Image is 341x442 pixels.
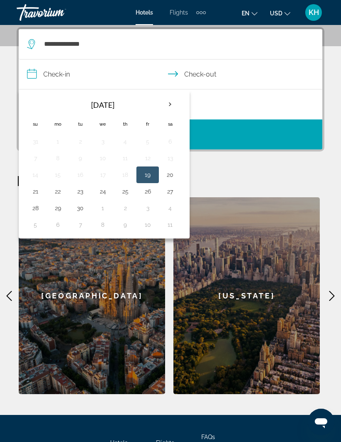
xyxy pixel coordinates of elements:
[96,136,109,147] button: Day 3
[119,136,132,147] button: Day 4
[270,7,290,19] button: Change currency
[163,186,177,197] button: Day 27
[29,186,42,197] button: Day 21
[96,219,109,231] button: Day 8
[17,2,100,23] a: Travorium
[29,136,42,147] button: Day 31
[119,202,132,214] button: Day 2
[242,10,250,17] span: en
[29,169,42,181] button: Day 14
[119,169,132,181] button: Day 18
[51,152,64,164] button: Day 8
[96,202,109,214] button: Day 1
[74,202,87,214] button: Day 30
[74,136,87,147] button: Day 2
[141,202,154,214] button: Day 3
[47,95,159,115] th: [DATE]
[270,10,282,17] span: USD
[17,172,324,189] h2: Featured Destinations
[163,136,177,147] button: Day 6
[163,152,177,164] button: Day 13
[163,219,177,231] button: Day 11
[141,186,154,197] button: Day 26
[119,219,132,231] button: Day 9
[74,152,87,164] button: Day 9
[141,152,154,164] button: Day 12
[29,219,42,231] button: Day 5
[29,152,42,164] button: Day 7
[19,29,322,149] div: Search widget
[141,219,154,231] button: Day 10
[141,169,154,181] button: Day 19
[96,186,109,197] button: Day 24
[170,9,188,16] a: Flights
[74,169,87,181] button: Day 16
[96,152,109,164] button: Day 10
[242,7,257,19] button: Change language
[201,434,215,440] a: FAQs
[29,202,42,214] button: Day 28
[74,219,87,231] button: Day 7
[51,169,64,181] button: Day 15
[19,197,165,394] a: [GEOGRAPHIC_DATA]
[51,202,64,214] button: Day 29
[51,136,64,147] button: Day 1
[173,197,320,394] a: [US_STATE]
[196,6,206,19] button: Extra navigation items
[163,169,177,181] button: Day 20
[74,186,87,197] button: Day 23
[119,186,132,197] button: Day 25
[136,9,153,16] a: Hotels
[309,8,319,17] span: KH
[51,186,64,197] button: Day 22
[51,219,64,231] button: Day 6
[141,136,154,147] button: Day 5
[96,169,109,181] button: Day 17
[303,4,324,21] button: User Menu
[159,95,181,114] button: Next month
[119,152,132,164] button: Day 11
[163,202,177,214] button: Day 4
[308,409,334,435] iframe: Button to launch messaging window
[19,60,322,89] button: Check in and out dates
